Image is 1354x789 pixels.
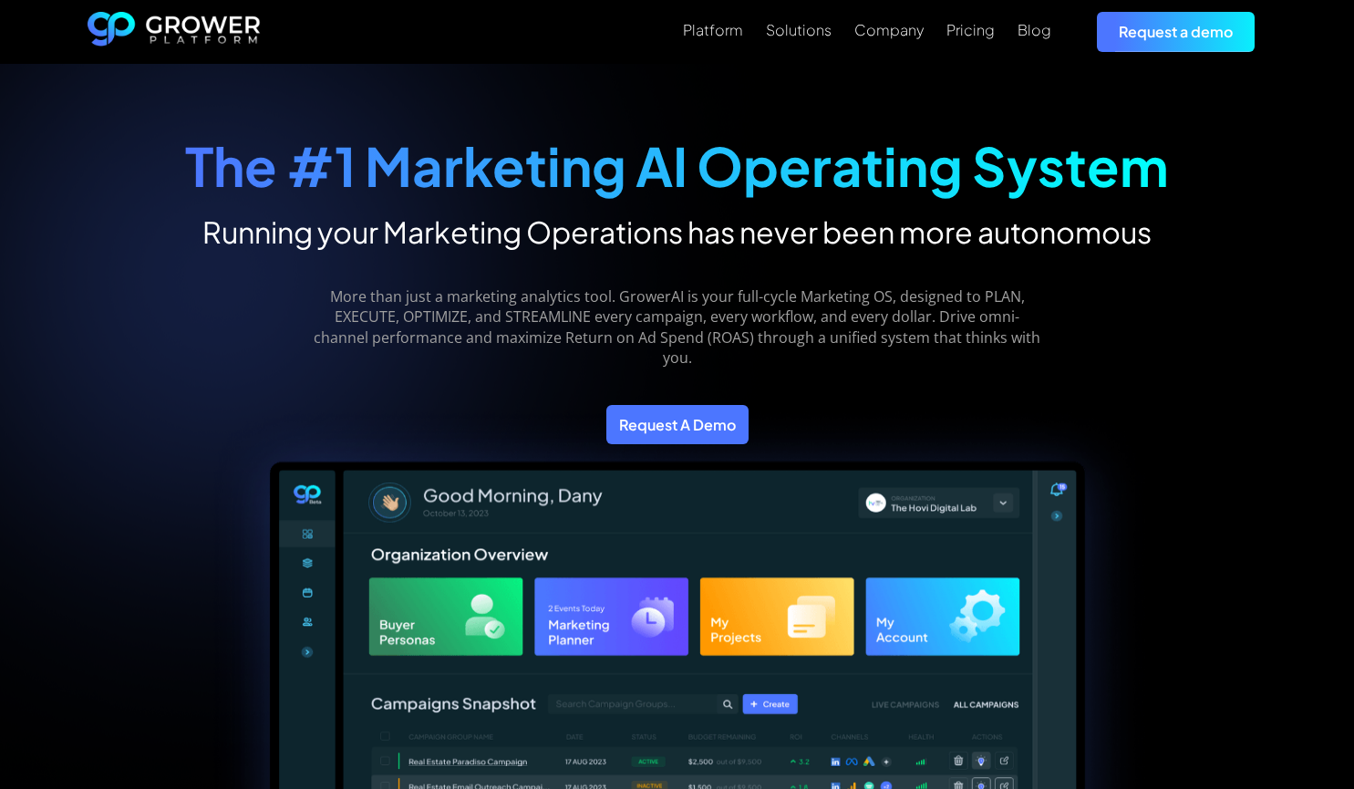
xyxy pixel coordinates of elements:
[1097,12,1255,51] a: Request a demo
[946,21,995,38] div: Pricing
[683,21,743,38] div: Platform
[946,19,995,41] a: Pricing
[1018,21,1051,38] div: Blog
[1018,19,1051,41] a: Blog
[185,213,1169,250] h2: Running your Marketing Operations has never been more autonomous
[311,286,1043,369] p: More than just a marketing analytics tool. GrowerAI is your full-cycle Marketing OS, designed to ...
[766,21,832,38] div: Solutions
[854,19,924,41] a: Company
[88,12,261,52] a: home
[766,19,832,41] a: Solutions
[854,21,924,38] div: Company
[185,132,1169,199] strong: The #1 Marketing AI Operating System
[683,19,743,41] a: Platform
[606,405,749,444] a: Request A Demo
